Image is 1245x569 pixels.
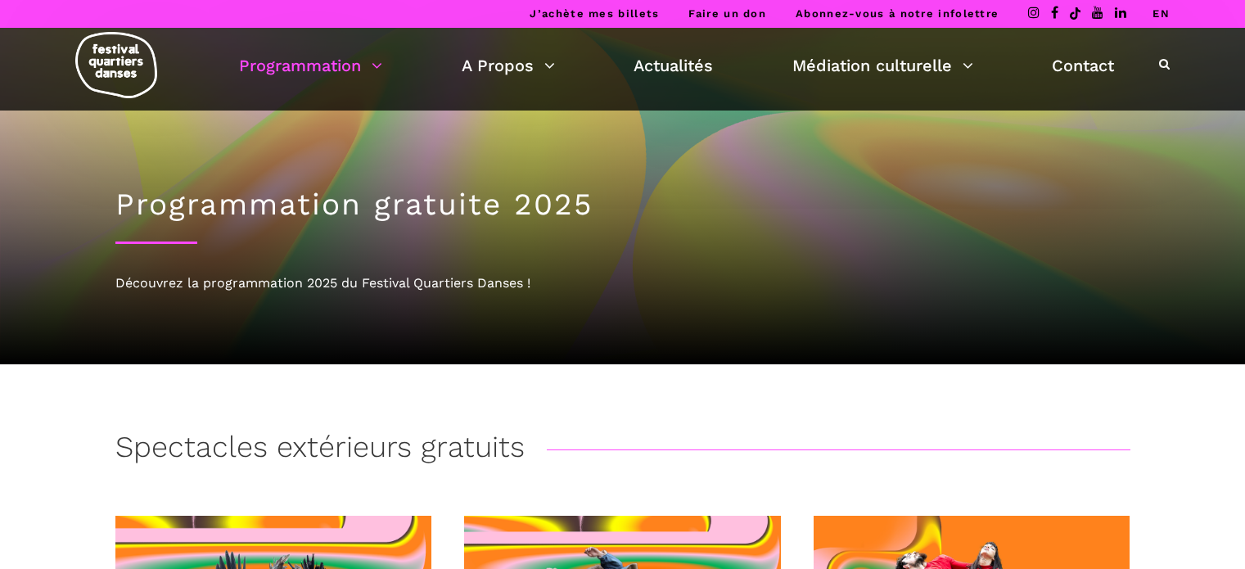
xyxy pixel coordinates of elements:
a: Contact [1052,52,1114,79]
div: Découvrez la programmation 2025 du Festival Quartiers Danses ! [115,273,1130,294]
a: Médiation culturelle [792,52,973,79]
a: EN [1153,7,1170,20]
a: A Propos [462,52,555,79]
a: Actualités [634,52,713,79]
a: Abonnez-vous à notre infolettre [796,7,999,20]
a: Faire un don [688,7,766,20]
img: logo-fqd-med [75,32,157,98]
a: J’achète mes billets [530,7,659,20]
a: Programmation [239,52,382,79]
h3: Spectacles extérieurs gratuits [115,430,525,471]
h1: Programmation gratuite 2025 [115,187,1130,223]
